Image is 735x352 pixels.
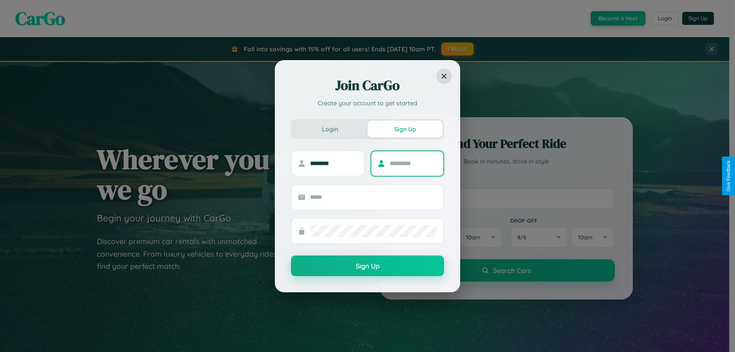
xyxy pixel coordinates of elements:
[291,255,444,276] button: Sign Up
[291,76,444,95] h2: Join CarGo
[292,121,367,138] button: Login
[367,121,443,138] button: Sign Up
[726,160,731,192] div: Give Feedback
[291,98,444,108] p: Create your account to get started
